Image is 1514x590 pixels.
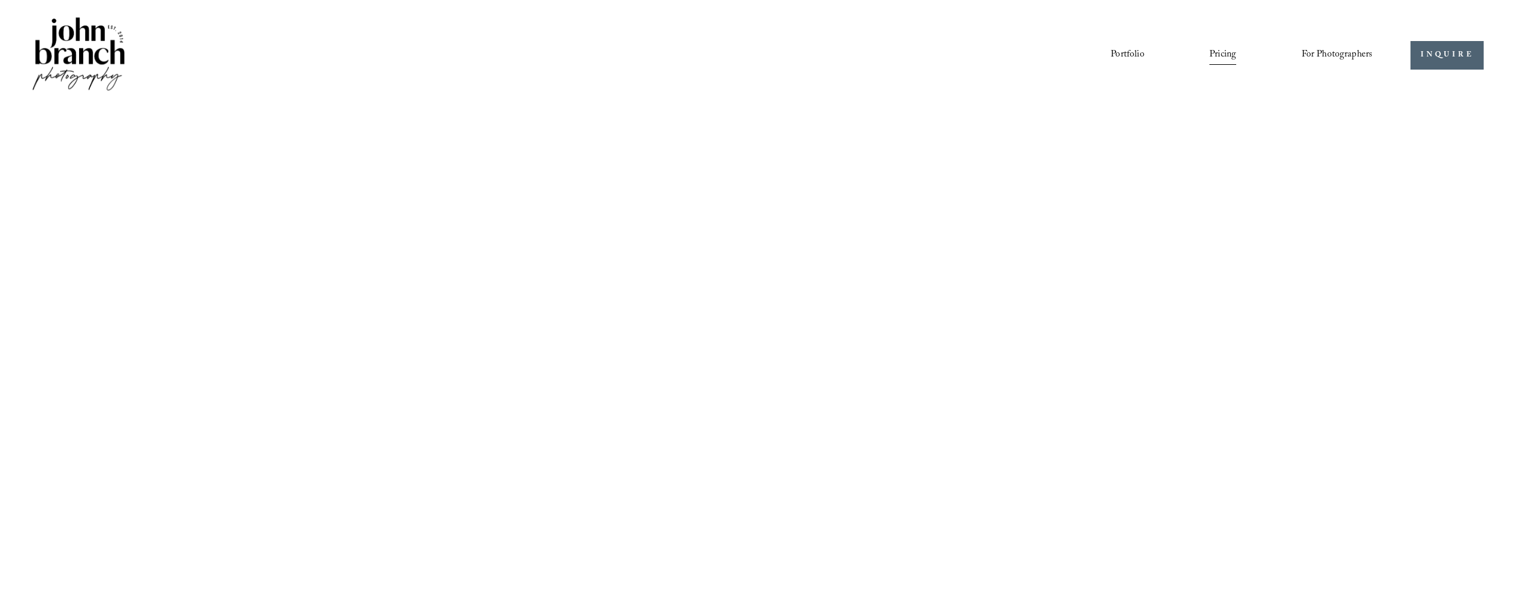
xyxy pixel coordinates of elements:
[1302,46,1373,64] span: For Photographers
[30,15,127,95] img: John Branch IV Photography
[1302,45,1373,65] a: folder dropdown
[1209,45,1236,65] a: Pricing
[1410,41,1484,70] a: INQUIRE
[1111,45,1144,65] a: Portfolio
